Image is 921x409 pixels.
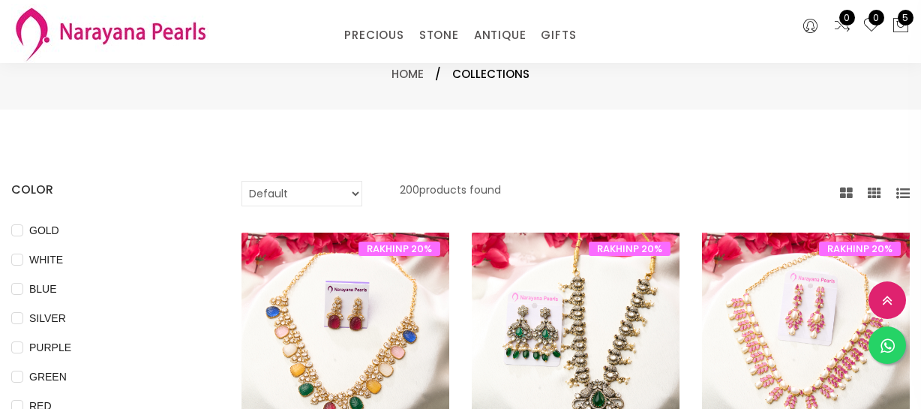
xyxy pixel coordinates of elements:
[23,251,69,268] span: WHITE
[358,242,440,256] span: RAKHINP 20%
[400,181,501,206] p: 200 products found
[23,222,65,239] span: GOLD
[868,10,884,26] span: 0
[23,310,72,326] span: SILVER
[474,24,526,47] a: ANTIQUE
[452,65,529,83] span: Collections
[862,17,880,36] a: 0
[839,10,855,26] span: 0
[23,339,77,356] span: PURPLE
[11,181,196,199] h4: COLOR
[892,17,910,36] button: 5
[344,24,403,47] a: PRECIOUS
[435,65,441,83] span: /
[541,24,576,47] a: GIFTS
[898,10,913,26] span: 5
[819,242,901,256] span: RAKHINP 20%
[419,24,459,47] a: STONE
[589,242,670,256] span: RAKHINP 20%
[391,66,424,82] a: Home
[23,368,73,385] span: GREEN
[833,17,851,36] a: 0
[23,281,63,297] span: BLUE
